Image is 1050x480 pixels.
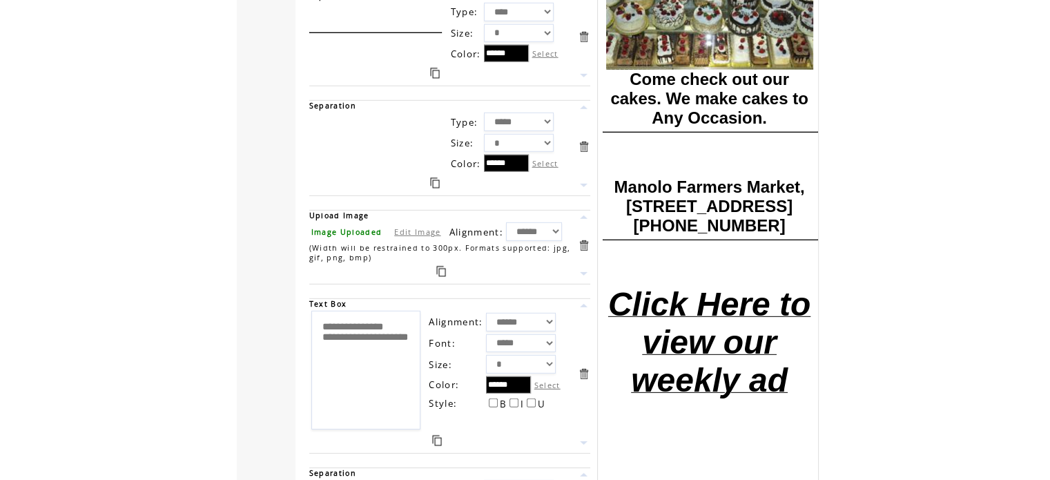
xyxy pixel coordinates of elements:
a: Click Here to view our weekly ad [608,311,810,392]
span: Color: [451,157,481,170]
a: Delete this item [577,140,590,153]
span: Size: [451,27,474,39]
span: Size: [451,137,474,149]
span: Type: [451,6,478,18]
label: Select [532,158,558,169]
span: Color: [451,48,481,60]
a: Move this item up [577,299,590,312]
span: Image Uploaded [311,227,382,237]
a: Move this item down [577,436,590,450]
span: Separation [309,101,356,111]
span: Font: [429,337,456,349]
a: Move this item down [577,179,590,192]
a: Delete this item [577,30,590,44]
label: Select [532,48,558,59]
font: Manolo Farmers Market, [STREET_ADDRESS] [PHONE_NUMBER] [614,177,804,235]
span: Type: [451,116,478,128]
a: Move this item up [577,101,590,114]
a: Move this item down [577,267,590,280]
a: Delete this item [577,367,590,381]
a: Delete this item [577,239,590,252]
font: Click Here to view our weekly ad [608,286,810,399]
a: Duplicate this item [432,435,442,446]
span: Upload Image [309,211,369,220]
span: (Width will be restrained to 300px. Formats supported: jpg, gif, png, bmp) [309,243,571,262]
span: Color: [429,378,459,391]
a: Duplicate this item [430,177,440,189]
span: Style: [429,397,457,410]
span: I [521,398,524,410]
span: Separation [309,468,356,478]
label: Select [534,380,561,390]
span: B [500,398,507,410]
span: Size: [429,358,452,371]
span: Alignment: [449,226,503,238]
a: Move this item down [577,69,590,82]
a: Duplicate this item [436,266,446,277]
span: U [538,398,545,410]
a: Duplicate this item [430,68,440,79]
font: Come check out our cakes. We make cakes to Any Occasion. [610,70,808,127]
span: Text Box [309,299,347,309]
a: Move this item up [577,211,590,224]
a: Edit Image [394,227,440,237]
span: Alignment: [429,316,483,328]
